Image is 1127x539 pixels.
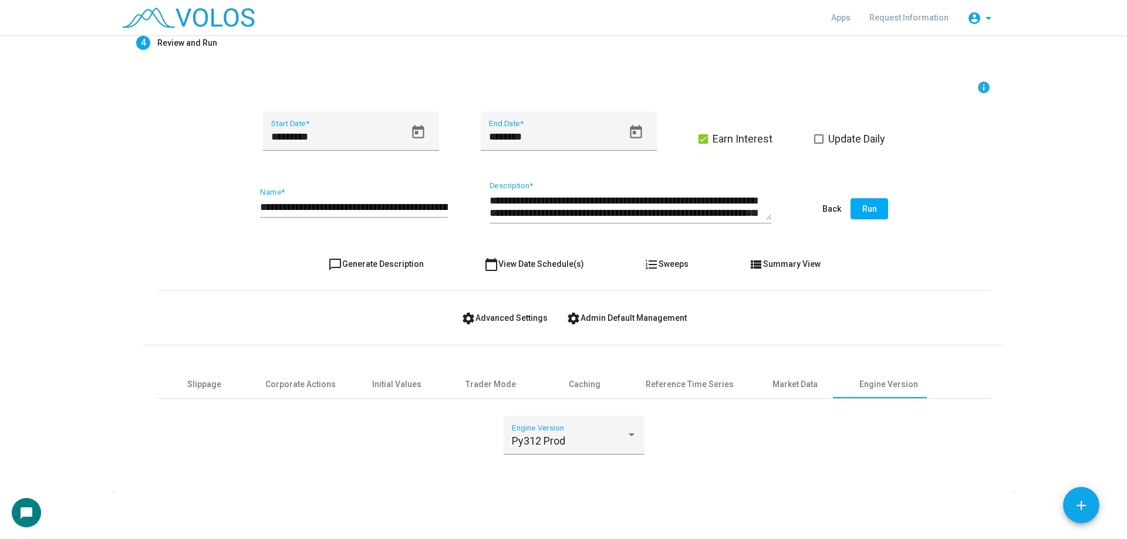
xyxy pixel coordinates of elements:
button: Admin Default Management [557,307,696,328]
mat-icon: add [1074,498,1089,513]
mat-icon: arrow_drop_down [981,11,996,25]
mat-icon: calendar_today [484,257,498,272]
mat-icon: settings [461,311,475,326]
span: Py312 Prod [512,435,565,447]
button: Open calendar [405,119,431,145]
span: View Date Schedule(s) [484,259,584,269]
span: Earn Interest [713,132,772,146]
mat-icon: info [977,80,991,94]
button: View Date Schedule(s) [475,253,593,274]
mat-icon: settings [566,311,581,326]
span: Summary View [749,259,821,269]
mat-icon: account_circle [967,11,981,25]
span: Back [822,204,841,213]
mat-icon: view_list [749,257,763,272]
div: Engine Version [859,378,918,391]
div: Review and Run [157,37,217,49]
div: Reference Time Series [646,378,734,391]
div: Slippage [187,378,221,391]
button: Advanced Settings [452,307,557,328]
button: Add icon [1063,487,1099,523]
div: Trader Mode [465,378,516,391]
button: Run [851,198,888,219]
mat-icon: chat_bubble_outline [328,257,342,272]
button: Summary View [740,253,830,274]
span: Request Information [869,13,949,22]
span: Generate Description [328,259,424,269]
span: Admin Default Management [566,313,687,323]
span: Update Daily [828,132,885,146]
span: Advanced Settings [461,313,548,323]
span: 4 [141,37,146,48]
span: Run [862,204,877,213]
a: Request Information [860,7,958,28]
div: Caching [569,378,600,391]
mat-icon: chat_bubble [19,506,33,520]
span: Apps [831,13,851,22]
button: Sweeps [635,253,698,274]
span: Sweeps [645,259,689,269]
div: Corporate Actions [265,378,336,391]
mat-icon: format_list_numbered [645,257,659,272]
div: Market Data [772,378,818,391]
button: Generate Description [319,253,433,274]
div: Initial Values [372,378,421,391]
button: Back [813,198,851,219]
button: Open calendar [623,119,649,145]
a: Apps [822,7,860,28]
